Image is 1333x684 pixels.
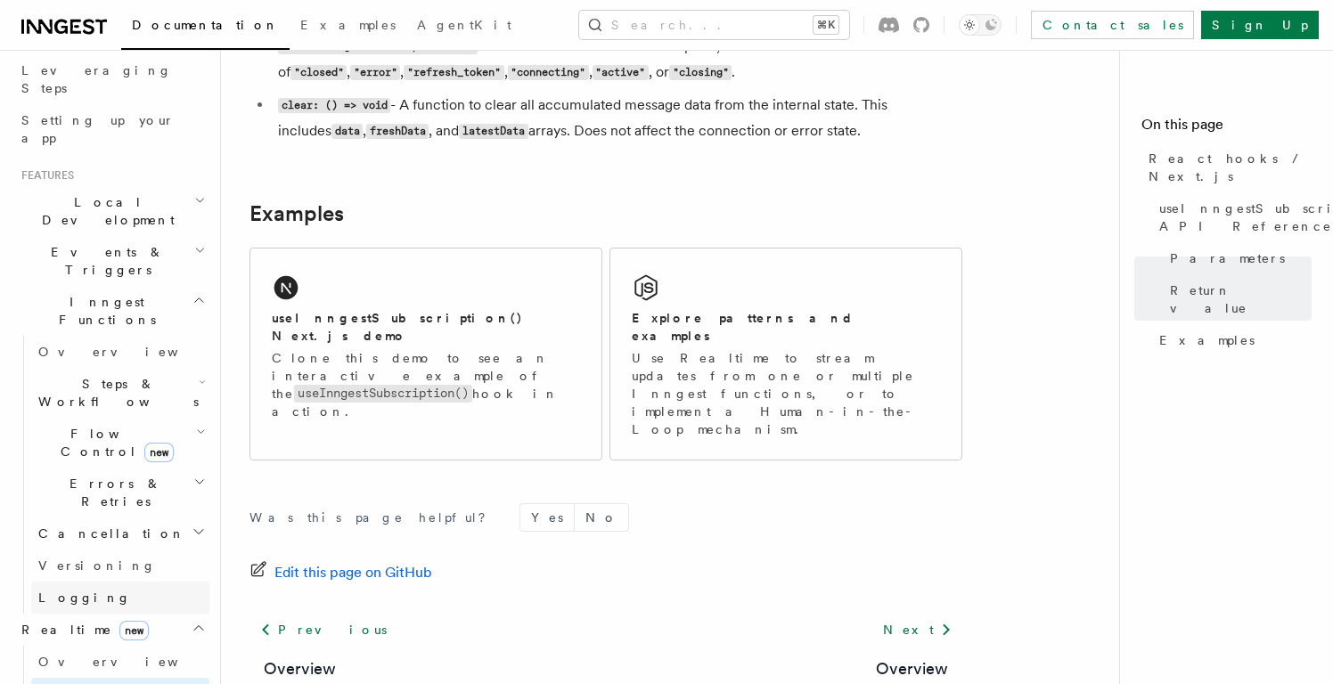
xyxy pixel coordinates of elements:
[417,18,511,32] span: AgentKit
[300,18,396,32] span: Examples
[273,93,962,144] li: - A function to clear all accumulated message data from the internal state. This includes , , and...
[14,104,209,154] a: Setting up your app
[579,11,849,39] button: Search...⌘K
[31,468,209,517] button: Errors & Retries
[406,5,522,48] a: AgentKit
[350,65,400,80] code: "error"
[249,248,602,460] a: useInngestSubscription() Next.js demoClone this demo to see an interactive example of theuseInnge...
[144,443,174,462] span: new
[273,34,962,85] li: - The current state of the subscription, one of , , , , , or .
[1170,281,1312,317] span: Return value
[249,201,344,226] a: Examples
[508,65,589,80] code: "connecting"
[249,509,498,526] p: Was this page helpful?
[1163,242,1312,274] a: Parameters
[14,236,209,286] button: Events & Triggers
[632,349,940,438] p: Use Realtime to stream updates from one or multiple Inngest functions, or to implement a Human-in...
[31,525,185,542] span: Cancellation
[14,614,209,646] button: Realtimenew
[1152,324,1312,356] a: Examples
[814,16,838,34] kbd: ⌘K
[38,345,222,359] span: Overview
[1201,11,1319,39] a: Sign Up
[290,5,406,48] a: Examples
[272,349,580,420] p: Clone this demo to see an interactive example of the hook in action.
[294,385,472,402] code: useInngestSubscription()
[14,336,209,614] div: Inngest Functions
[14,168,74,183] span: Features
[121,5,290,50] a: Documentation
[38,590,131,605] span: Logging
[38,558,156,573] span: Versioning
[593,65,649,80] code: "active"
[274,560,432,585] span: Edit this page on GitHub
[331,124,363,139] code: data
[31,646,209,678] a: Overview
[1149,150,1312,185] span: React hooks / Next.js
[1141,142,1312,192] a: React hooks / Next.js
[404,65,503,80] code: "refresh_token"
[14,54,209,104] a: Leveraging Steps
[459,124,527,139] code: latestData
[872,614,962,646] a: Next
[38,655,222,669] span: Overview
[14,243,194,279] span: Events & Triggers
[249,560,432,585] a: Edit this page on GitHub
[632,309,940,345] h2: Explore patterns and examples
[1031,11,1194,39] a: Contact sales
[366,124,429,139] code: freshData
[14,286,209,336] button: Inngest Functions
[1159,331,1255,349] span: Examples
[520,504,574,531] button: Yes
[14,293,192,329] span: Inngest Functions
[959,14,1002,36] button: Toggle dark mode
[31,375,199,411] span: Steps & Workflows
[290,65,347,80] code: "closed"
[31,582,209,614] a: Logging
[278,98,390,113] code: clear: () => void
[249,614,397,646] a: Previous
[609,248,962,460] a: Explore patterns and examplesUse Realtime to stream updates from one or multiple Inngest function...
[876,656,948,681] a: Overview
[1170,249,1285,267] span: Parameters
[31,368,209,418] button: Steps & Workflows
[669,65,732,80] code: "closing"
[31,550,209,582] a: Versioning
[14,193,194,229] span: Local Development
[31,336,209,368] a: Overview
[575,504,628,531] button: No
[14,621,149,639] span: Realtime
[31,418,209,468] button: Flow Controlnew
[264,656,336,681] a: Overview
[14,186,209,236] button: Local Development
[21,113,175,145] span: Setting up your app
[1152,192,1312,242] a: useInngestSubscription() API Reference
[1141,114,1312,142] h4: On this page
[31,475,193,510] span: Errors & Retries
[31,517,209,550] button: Cancellation
[119,621,149,640] span: new
[1163,274,1312,324] a: Return value
[132,18,279,32] span: Documentation
[21,63,172,95] span: Leveraging Steps
[31,425,196,460] span: Flow Control
[272,309,580,345] h2: useInngestSubscription() Next.js demo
